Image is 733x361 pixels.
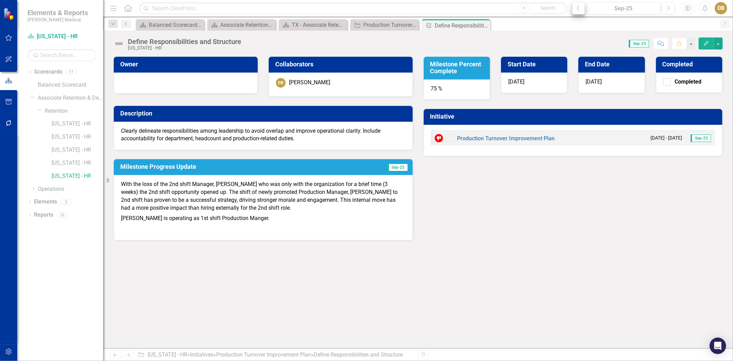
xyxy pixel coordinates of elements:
h3: Start Date [508,61,563,68]
h3: Initiative [430,113,719,120]
div: [US_STATE] - HR [128,45,241,51]
a: Reports [34,211,53,219]
div: Define Responsibilities and Structure [435,21,489,30]
h3: Milestone Percent Complete [430,61,486,75]
div: Define Responsibilities and Structure [314,351,403,358]
span: Elements & Reports [27,9,88,17]
span: Search [541,5,555,11]
a: Production Turnover Improvement Plan [216,351,311,358]
a: [US_STATE] - HR [52,120,103,128]
a: [US_STATE] - HR [52,159,103,167]
span: [DATE] [508,78,524,85]
a: Associate Retention & Development [38,94,103,102]
div: 11 [66,69,77,75]
a: Balanced Scorecard Welcome Page [137,21,203,29]
div: 16 [57,212,68,218]
img: ClearPoint Strategy [3,8,15,20]
div: [PERSON_NAME] [289,79,330,87]
div: 5 [60,199,71,205]
h3: Description [120,110,409,117]
p: [PERSON_NAME] is operating as 1st shift Production Manger. [121,213,406,224]
div: Associate Retention & Development BSC Overview [220,21,274,29]
h3: Milestone Progress Update [120,163,346,170]
input: Search Below... [27,49,96,61]
img: Below Target [435,134,443,142]
a: Scorecards [34,68,62,76]
a: [US_STATE] - HR [52,172,103,180]
input: Search ClearPoint... [139,2,567,14]
div: Balanced Scorecard Welcome Page [149,21,203,29]
span: Sep-25 [388,164,408,171]
a: [US_STATE] - HR [52,133,103,141]
a: Operations [38,185,103,193]
a: [US_STATE] - HR [148,351,187,358]
p: With the loss of the 2nd shift Manager, [PERSON_NAME] who was only with the organization for a br... [121,180,406,213]
span: Sep-25 [629,40,649,47]
h3: Completed [663,61,718,68]
a: Elements [34,198,57,206]
div: » » » [138,351,413,359]
span: [DATE] [586,78,602,85]
a: Initiatives [190,351,213,358]
a: Production Turnover Improvement Plan [352,21,417,29]
a: Associate Retention & Development BSC Overview [209,21,274,29]
h3: Owner [120,61,254,68]
div: DB [276,78,286,88]
a: Production Turnover Improvement Plan [457,135,555,142]
a: [US_STATE] - HR [27,33,96,41]
a: Balanced Scorecard [38,81,103,89]
div: Open Intercom Messenger [710,338,726,354]
a: TX - Associate Retention [280,21,346,29]
div: Production Turnover Improvement Plan [363,21,417,29]
small: [PERSON_NAME] Medical [27,17,88,22]
img: Not Defined [113,38,124,49]
h3: End Date [585,61,641,68]
div: Define Responsibilities and Structure [128,38,241,45]
h3: Collaborators [275,61,409,68]
p: Clearly delineate responsibilities among leadership to avoid overlap and improve operational clar... [121,127,406,143]
a: [US_STATE] - HR [52,146,103,154]
div: Sep-25 [589,4,658,13]
button: DB [715,2,727,14]
small: [DATE] - [DATE] [651,135,682,141]
button: Sep-25 [587,2,660,14]
div: 75 % [424,79,490,100]
div: TX - Associate Retention [292,21,346,29]
span: Sep-25 [691,134,711,142]
button: Search [531,3,565,13]
a: Retention [45,107,103,115]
